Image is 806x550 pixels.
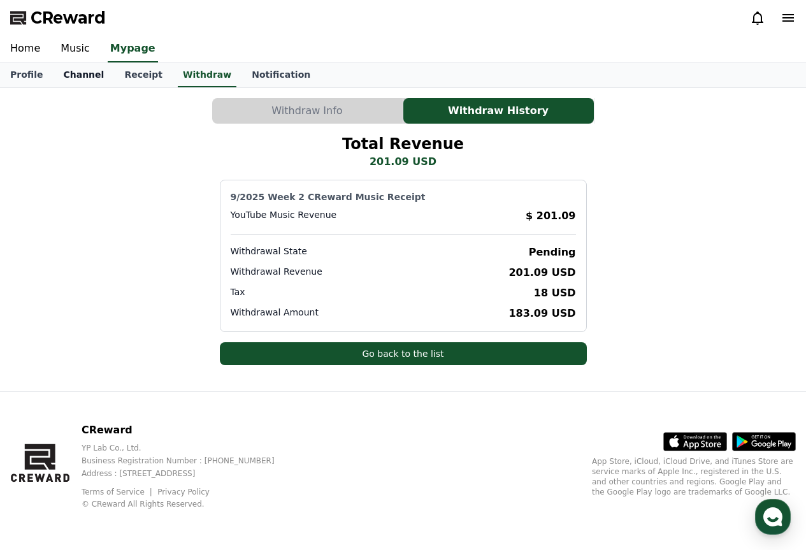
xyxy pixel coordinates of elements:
[534,286,576,301] p: 18 USD
[508,265,575,280] p: 201.09 USD
[106,424,143,434] span: Messages
[508,306,575,321] p: 183.09 USD
[526,208,575,224] p: $ 201.09
[212,98,403,124] a: Withdraw Info
[220,342,587,365] button: Go back to the list
[82,443,295,453] p: YP Lab Co., Ltd.
[189,423,220,433] span: Settings
[53,63,114,87] a: Channel
[403,98,594,124] button: Withdraw History
[4,404,84,436] a: Home
[231,208,337,224] p: YouTube Music Revenue
[178,63,236,87] a: Withdraw
[529,245,576,260] p: Pending
[403,98,594,124] a: Withdraw History
[82,468,295,479] p: Address : [STREET_ADDRESS]
[241,63,320,87] a: Notification
[82,423,295,438] p: CReward
[231,265,322,280] p: Withdrawal Revenue
[342,134,464,154] h2: Total Revenue
[82,488,154,496] a: Terms of Service
[592,456,796,497] p: App Store, iCloud, iCloud Drive, and iTunes Store are service marks of Apple Inc., registered in ...
[157,488,210,496] a: Privacy Policy
[231,306,319,321] p: Withdrawal Amount
[50,36,100,62] a: Music
[82,456,295,466] p: Business Registration Number : [PHONE_NUMBER]
[231,245,307,260] p: Withdrawal State
[342,154,464,170] p: 201.09 USD
[212,98,403,124] button: Withdraw Info
[114,63,173,87] a: Receipt
[84,404,164,436] a: Messages
[31,8,106,28] span: CReward
[231,286,245,301] p: Tax
[231,191,576,203] p: 9/2025 Week 2 CReward Music Receipt
[10,8,106,28] a: CReward
[82,499,295,509] p: © CReward All Rights Reserved.
[164,404,245,436] a: Settings
[32,423,55,433] span: Home
[108,36,158,62] a: Mypage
